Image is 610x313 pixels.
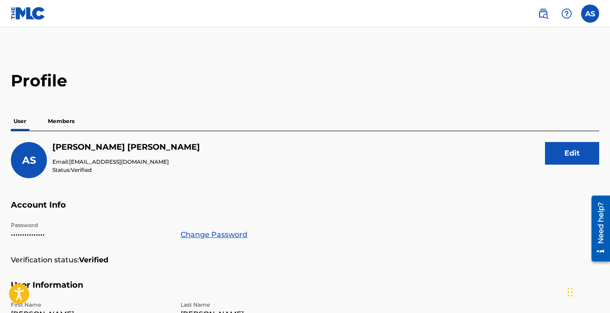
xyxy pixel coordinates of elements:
[11,71,599,91] h2: Profile
[11,7,46,20] img: MLC Logo
[71,166,92,173] span: Verified
[11,280,599,301] h5: User Information
[11,221,170,229] p: Password
[181,301,340,309] p: Last Name
[545,142,599,165] button: Edit
[52,166,200,174] p: Status:
[558,5,576,23] div: Help
[561,8,572,19] img: help
[79,255,108,266] strong: Verified
[565,270,610,313] iframe: Chat Widget
[52,158,200,166] p: Email:
[581,5,599,23] div: User Menu
[534,5,552,23] a: Public Search
[11,112,29,131] p: User
[52,142,200,152] h5: ANTHONY Stanco
[585,192,610,265] iframe: Resource Center
[11,255,79,266] p: Verification status:
[538,8,549,19] img: search
[11,301,170,309] p: First Name
[45,112,77,131] p: Members
[568,279,573,306] div: Drag
[11,200,599,221] h5: Account Info
[69,158,169,165] span: [EMAIL_ADDRESS][DOMAIN_NAME]
[11,229,170,240] p: •••••••••••••••
[181,229,247,240] a: Change Password
[22,154,36,166] span: AS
